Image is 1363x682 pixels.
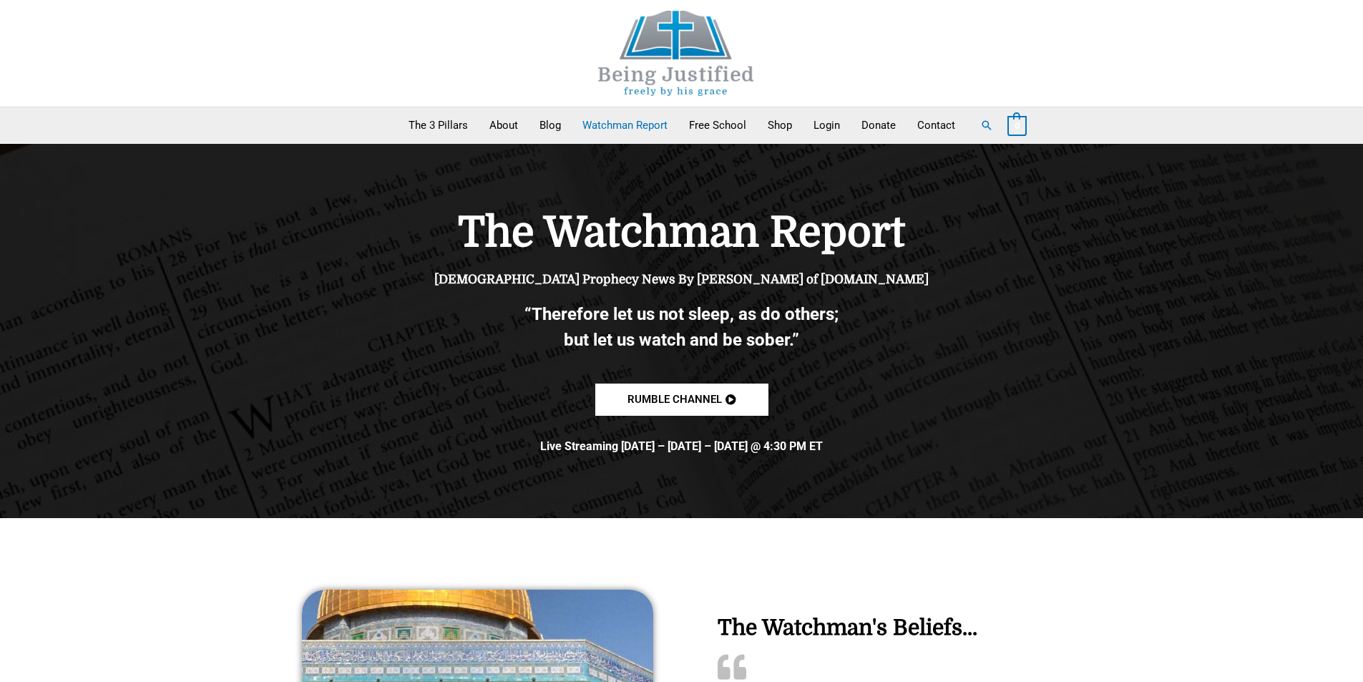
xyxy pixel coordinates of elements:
img: Being Justified [569,11,783,96]
a: About [479,107,529,143]
nav: Primary Site Navigation [398,107,966,143]
span: Rumble channel [627,394,722,405]
b: but let us watch and be sober.” [564,330,799,350]
b: “Therefore let us not sleep, as do others; [524,304,839,324]
a: The 3 Pillars [398,107,479,143]
a: View Shopping Cart, empty [1007,119,1027,132]
a: Free School [678,107,757,143]
a: Blog [529,107,572,143]
h2: The Watchman's Beliefs... [718,617,1090,638]
b: Live Streaming [DATE] – [DATE] – [DATE] @ 4:30 PM ET [540,439,823,453]
a: Contact [907,107,966,143]
a: Search button [980,119,993,132]
h4: [DEMOGRAPHIC_DATA] Prophecy News By [PERSON_NAME] of [DOMAIN_NAME] [381,273,982,287]
a: Shop [757,107,803,143]
a: Login [803,107,851,143]
span: 0 [1015,120,1020,131]
a: Donate [851,107,907,143]
a: Rumble channel [595,384,768,416]
h1: The Watchman Report [381,208,982,258]
a: Watchman Report [572,107,678,143]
